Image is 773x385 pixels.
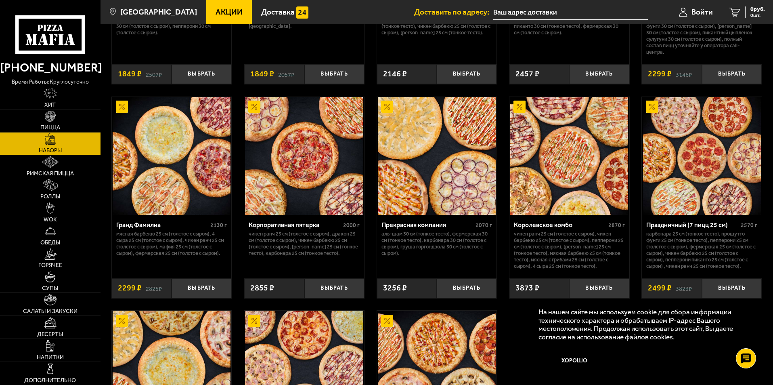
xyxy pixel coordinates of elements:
div: Королевское комбо [514,221,606,229]
a: АкционныйКоролевское комбо [509,97,629,215]
span: Римская пицца [27,171,74,177]
p: Карбонара 30 см (толстое с сыром), Прошутто Фунги 30 см (толстое с сыром), [PERSON_NAME] 30 см (т... [646,17,757,55]
button: Выбрать [304,64,364,84]
span: Обеды [40,240,60,246]
button: Выбрать [304,278,364,298]
span: 2870 г [608,222,625,229]
span: Акции [216,8,243,16]
div: Гранд Фамилиа [116,221,209,229]
img: Акционный [116,101,128,113]
a: АкционныйКорпоративная пятерка [244,97,364,215]
s: 3146 ₽ [676,70,692,78]
span: 1849 ₽ [118,70,142,78]
a: АкционныйГранд Фамилиа [112,97,232,215]
div: Прекрасная компания [381,221,474,229]
input: Ваш адрес доставки [493,5,648,20]
span: 0 руб. [750,6,765,12]
span: 2457 ₽ [515,70,539,78]
button: Выбрать [437,64,496,84]
button: Выбрать [702,278,762,298]
span: Салаты и закуски [23,309,78,314]
span: Дополнительно [24,378,76,383]
span: 2146 ₽ [383,70,407,78]
img: Корпоративная пятерка [245,97,363,215]
span: Войти [691,8,713,16]
img: Акционный [381,101,393,113]
button: Выбрать [569,64,629,84]
img: Акционный [116,315,128,327]
span: WOK [44,217,57,223]
a: АкционныйПраздничный (7 пицц 25 см) [642,97,762,215]
div: Корпоративная пятерка [249,221,341,229]
img: 15daf4d41897b9f0e9f617042186c801.svg [296,6,308,19]
p: Аль-Шам 30 см (тонкое тесто), Пепперони Пиканто 30 см (тонкое тесто), Фермерская 30 см (толстое с... [514,17,625,36]
span: Доставка [261,8,295,16]
p: На нашем сайте мы используем cookie для сбора информации технического характера и обрабатываем IP... [538,308,750,341]
span: 2299 ₽ [118,284,142,292]
p: Дракон 30 см (толстое с сыром), Деревенская 30 см (толстое с сыром), Пепперони 30 см (толстое с с... [116,17,227,36]
span: 3256 ₽ [383,284,407,292]
img: Королевское комбо [510,97,628,215]
p: Чикен Ранч 25 см (толстое с сыром), Чикен Барбекю 25 см (толстое с сыром), Пепперони 25 см (толст... [514,231,625,269]
span: 1849 ₽ [250,70,274,78]
span: [GEOGRAPHIC_DATA] [120,8,197,16]
button: Выбрать [702,64,762,84]
span: Супы [42,286,58,291]
span: Доставить по адресу: [414,8,493,16]
button: Выбрать [172,278,231,298]
span: Роллы [40,194,60,200]
s: 3823 ₽ [676,284,692,292]
p: Мясная Барбекю 25 см (толстое с сыром), 4 сыра 25 см (толстое с сыром), Чикен Ранч 25 см (толстое... [116,231,227,257]
span: 2000 г [343,222,360,229]
span: 2855 ₽ [250,284,274,292]
span: Наборы [39,148,62,154]
span: 2130 г [210,222,227,229]
s: 2825 ₽ [146,284,162,292]
img: Праздничный (7 пицц 25 см) [643,97,761,215]
img: Акционный [381,315,393,327]
img: Гранд Фамилиа [113,97,230,215]
span: 2299 ₽ [648,70,672,78]
p: Пепперони 25 см (толстое с сыром), 4 сыра 25 см (тонкое тесто), Чикен Барбекю 25 см (толстое с сы... [381,17,492,36]
button: Хорошо [538,349,611,373]
a: АкционныйПрекрасная компания [377,97,497,215]
div: Праздничный (7 пицц 25 см) [646,221,739,229]
span: Напитки [37,355,64,360]
img: Прекрасная компания [378,97,496,215]
img: Акционный [248,101,260,113]
s: 2507 ₽ [146,70,162,78]
button: Выбрать [437,278,496,298]
span: Хит [44,102,56,108]
button: Выбрать [172,64,231,84]
span: 2499 ₽ [648,284,672,292]
s: 2057 ₽ [278,70,294,78]
p: Аль-Шам 30 см (тонкое тесто), Фермерская 30 см (тонкое тесто), Карбонара 30 см (толстое с сыром),... [381,231,492,257]
img: Акционный [513,101,526,113]
button: Выбрать [569,278,629,298]
span: 2570 г [741,222,757,229]
img: Акционный [646,101,658,113]
span: Пицца [40,125,60,130]
span: 3873 ₽ [515,284,539,292]
p: Карбонара 25 см (тонкое тесто), Прошутто Фунги 25 см (тонкое тесто), Пепперони 25 см (толстое с с... [646,231,757,269]
img: Акционный [248,315,260,327]
p: Чикен Ранч 25 см (толстое с сыром), Дракон 25 см (толстое с сыром), Чикен Барбекю 25 см (толстое ... [249,231,360,257]
span: 0 шт. [750,13,765,18]
span: 2070 г [476,222,492,229]
span: Десерты [37,332,63,337]
span: Горячее [38,263,62,268]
